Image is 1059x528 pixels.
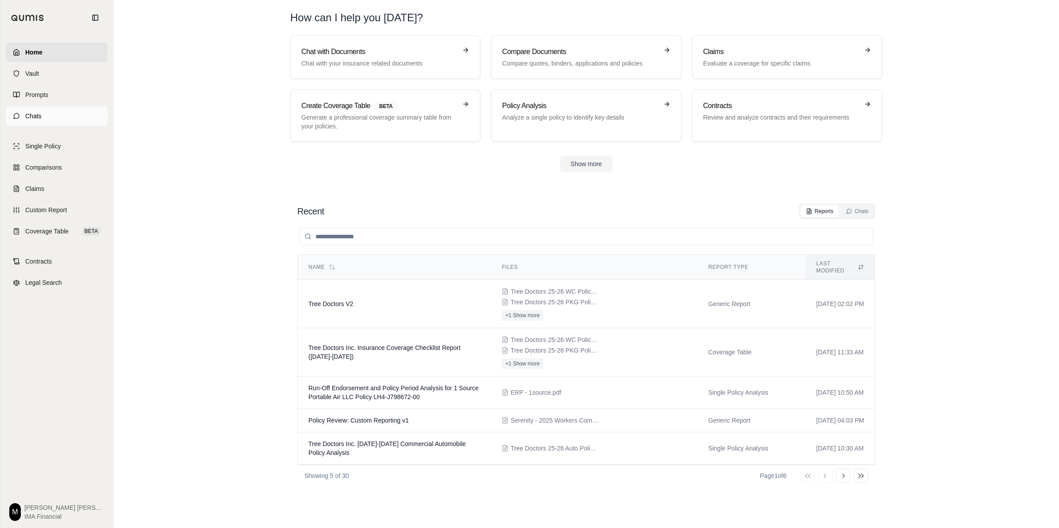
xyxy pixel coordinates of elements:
[6,136,108,156] a: Single Policy
[304,471,349,480] p: Showing 5 of 30
[806,328,875,377] td: [DATE] 11:33 AM
[697,377,806,409] td: Single Policy Analysis
[510,416,599,425] span: Serenity - 2025 Workers Compensation Policy - Hanover Insurance.pdf
[816,260,864,274] div: Last modified
[491,255,697,280] th: Files
[297,205,324,217] h2: Recent
[301,113,457,131] p: Generate a professional coverage summary table from your policies.
[24,503,104,512] span: [PERSON_NAME] [PERSON_NAME]
[25,69,39,78] span: Vault
[301,101,457,111] h3: Create Coverage Table
[301,47,457,57] h3: Chat with Documents
[560,156,613,172] button: Show more
[697,432,806,465] td: Single Policy Analysis
[692,89,882,142] a: ContractsReview and analyze contracts and their requirements
[6,64,108,83] a: Vault
[25,142,61,151] span: Single Policy
[502,101,658,111] h3: Policy Analysis
[6,252,108,271] a: Contracts
[502,310,543,321] button: +1 Show more
[6,200,108,220] a: Custom Report
[25,48,43,57] span: Home
[806,208,833,215] div: Reports
[25,257,52,266] span: Contracts
[692,35,882,79] a: ClaimsEvaluate a coverage for specific claims
[6,179,108,198] a: Claims
[510,287,599,296] span: Tree Doctors 25-26 WC Policy.PDF
[88,11,102,25] button: Collapse sidebar
[502,113,658,122] p: Analyze a single policy to identify key details
[308,344,460,360] span: Tree Doctors Inc. Insurance Coverage Checklist Report (2025-2026)
[806,377,875,409] td: [DATE] 10:50 AM
[290,35,480,79] a: Chat with DocumentsChat with your insurance related documents
[9,503,21,521] div: M
[491,89,681,142] a: Policy AnalysisAnalyze a single policy to identify key details
[703,113,859,122] p: Review and analyze contracts and their requirements
[25,227,69,236] span: Coverage Table
[374,101,398,111] span: BETA
[25,278,62,287] span: Legal Search
[760,471,786,480] div: Page 1 of 6
[510,335,599,344] span: Tree Doctors 25-26 WC Policy.PDF
[290,89,480,142] a: Create Coverage TableBETAGenerate a professional coverage summary table from your policies.
[25,112,42,120] span: Chats
[25,206,67,214] span: Custom Report
[801,205,839,217] button: Reports
[6,43,108,62] a: Home
[841,205,874,217] button: Chats
[510,444,599,453] span: Tree Doctors 25-26 Auto Policy.PDF
[510,388,561,397] span: ERP - 1source.pdf
[703,59,859,68] p: Evaluate a coverage for specific claims
[25,163,62,172] span: Comparisons
[502,358,543,369] button: +1 Show more
[25,184,44,193] span: Claims
[308,417,409,424] span: Policy Review: Custom Reporting v1
[6,273,108,292] a: Legal Search
[697,280,806,328] td: Generic Report
[846,208,868,215] div: Chats
[6,221,108,241] a: Coverage TableBETA
[806,280,875,328] td: [DATE] 02:02 PM
[6,158,108,177] a: Comparisons
[6,85,108,105] a: Prompts
[510,346,599,355] span: Tree Doctors 25-26 PKG Policy.PDF
[806,432,875,465] td: [DATE] 10:30 AM
[82,227,101,236] span: BETA
[510,298,599,307] span: Tree Doctors 25-26 PKG Policy.PDF
[703,47,859,57] h3: Claims
[6,106,108,126] a: Chats
[308,300,353,307] span: Tree Doctors V2
[491,35,681,79] a: Compare DocumentsCompare quotes, binders, applications and policies
[301,59,457,68] p: Chat with your insurance related documents
[502,59,658,68] p: Compare quotes, binders, applications and policies
[308,264,480,271] div: Name
[697,328,806,377] td: Coverage Table
[25,90,48,99] span: Prompts
[24,512,104,521] span: IMA Financial
[502,47,658,57] h3: Compare Documents
[308,440,466,456] span: Tree Doctors Inc. 2025-2026 Commercial Automobile Policy Analysis
[290,11,882,25] h1: How can I help you [DATE]?
[806,409,875,432] td: [DATE] 04:03 PM
[703,101,859,111] h3: Contracts
[697,255,806,280] th: Report Type
[308,384,479,400] span: Run-Off Endorsement and Policy Period Analysis for 1 Source Portable Air LLC Policy LH4-J798672-00
[11,15,44,21] img: Qumis Logo
[697,409,806,432] td: Generic Report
